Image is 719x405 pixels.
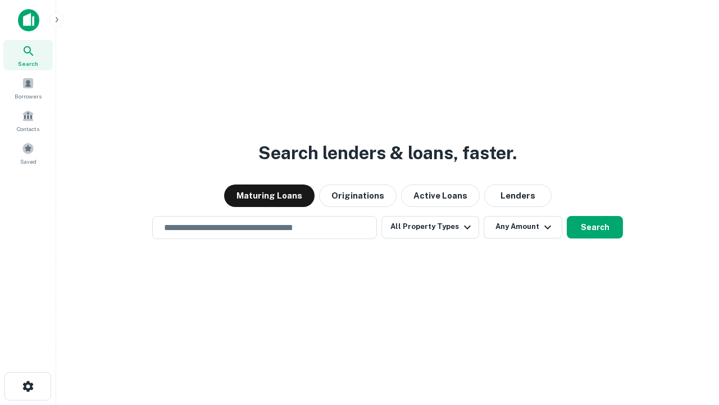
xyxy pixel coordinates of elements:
[17,124,39,133] span: Contacts
[484,216,562,238] button: Any Amount
[15,92,42,101] span: Borrowers
[18,9,39,31] img: capitalize-icon.png
[3,73,53,103] a: Borrowers
[663,315,719,369] iframe: Chat Widget
[20,157,37,166] span: Saved
[484,184,552,207] button: Lenders
[258,139,517,166] h3: Search lenders & loans, faster.
[3,40,53,70] a: Search
[3,138,53,168] a: Saved
[3,105,53,136] a: Contacts
[381,216,479,238] button: All Property Types
[18,59,38,68] span: Search
[319,184,397,207] button: Originations
[401,184,480,207] button: Active Loans
[224,184,315,207] button: Maturing Loans
[567,216,623,238] button: Search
